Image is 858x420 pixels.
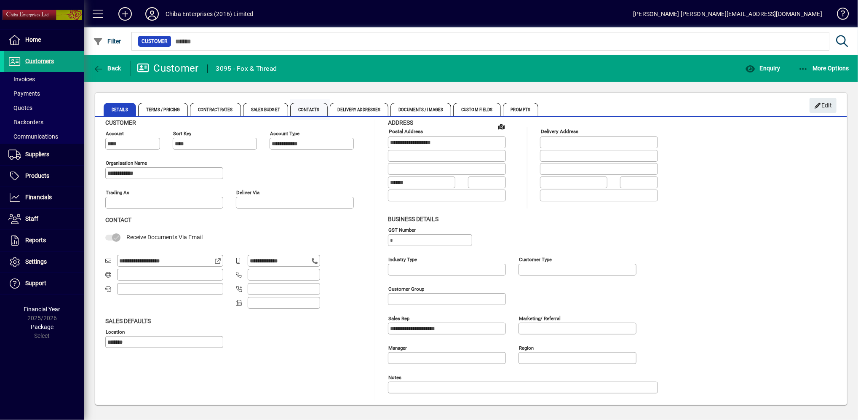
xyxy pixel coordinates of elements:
[106,131,124,136] mat-label: Account
[216,62,277,75] div: 3095 - Fox & Thread
[388,256,417,262] mat-label: Industry type
[8,76,35,83] span: Invoices
[4,101,84,115] a: Quotes
[25,36,41,43] span: Home
[106,160,147,166] mat-label: Organisation name
[4,86,84,101] a: Payments
[190,103,241,116] span: Contract Rates
[633,7,822,21] div: [PERSON_NAME] [PERSON_NAME][EMAIL_ADDRESS][DOMAIN_NAME]
[4,209,84,230] a: Staff
[4,29,84,51] a: Home
[4,115,84,129] a: Backorders
[519,256,552,262] mat-label: Customer type
[166,7,254,21] div: Chiba Enterprises (2016) Limited
[112,6,139,21] button: Add
[105,217,131,223] span: Contact
[390,103,451,116] span: Documents / Images
[25,280,46,286] span: Support
[106,329,125,334] mat-label: Location
[93,65,121,72] span: Back
[270,131,299,136] mat-label: Account Type
[388,227,416,233] mat-label: GST Number
[4,144,84,165] a: Suppliers
[4,251,84,273] a: Settings
[173,131,191,136] mat-label: Sort key
[84,61,131,76] app-page-header-button: Back
[8,90,40,97] span: Payments
[4,72,84,86] a: Invoices
[810,98,837,113] button: Edit
[8,133,58,140] span: Communications
[798,65,850,72] span: More Options
[8,104,32,111] span: Quotes
[138,103,188,116] span: Terms / Pricing
[388,216,438,222] span: Business details
[494,120,508,133] a: View on map
[25,237,46,243] span: Reports
[831,2,847,29] a: Knowledge Base
[814,99,832,112] span: Edit
[91,61,123,76] button: Back
[4,273,84,294] a: Support
[25,151,49,158] span: Suppliers
[105,318,151,324] span: Sales defaults
[142,37,168,45] span: Customer
[4,230,84,251] a: Reports
[106,190,129,195] mat-label: Trading as
[519,345,534,350] mat-label: Region
[93,38,121,45] span: Filter
[388,119,413,126] span: Address
[743,61,782,76] button: Enquiry
[24,306,61,313] span: Financial Year
[388,315,409,321] mat-label: Sales rep
[25,258,47,265] span: Settings
[453,103,500,116] span: Custom Fields
[330,103,389,116] span: Delivery Addresses
[4,129,84,144] a: Communications
[243,103,288,116] span: Sales Budget
[25,194,52,201] span: Financials
[519,315,561,321] mat-label: Marketing/ Referral
[126,234,203,241] span: Receive Documents Via Email
[139,6,166,21] button: Profile
[236,190,259,195] mat-label: Deliver via
[796,61,852,76] button: More Options
[388,286,424,292] mat-label: Customer group
[4,187,84,208] a: Financials
[104,103,136,116] span: Details
[503,103,539,116] span: Prompts
[91,34,123,49] button: Filter
[137,62,199,75] div: Customer
[745,65,780,72] span: Enquiry
[25,58,54,64] span: Customers
[31,324,53,330] span: Package
[4,166,84,187] a: Products
[388,345,407,350] mat-label: Manager
[25,215,38,222] span: Staff
[388,374,401,380] mat-label: Notes
[105,119,136,126] span: Customer
[8,119,43,126] span: Backorders
[290,103,328,116] span: Contacts
[25,172,49,179] span: Products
